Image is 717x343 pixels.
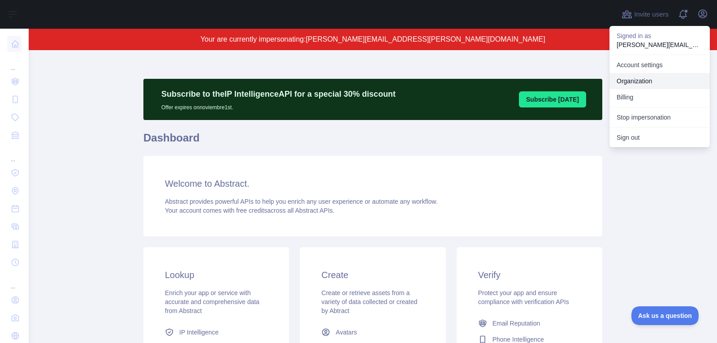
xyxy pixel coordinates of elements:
p: Subscribe to the IP Intelligence API for a special 30 % discount [161,88,396,100]
div: ... [7,54,22,72]
a: Avatars [318,324,428,340]
div: ... [7,272,22,290]
button: Stop impersonation [609,109,710,125]
p: [PERSON_NAME][EMAIL_ADDRESS][PERSON_NAME][DOMAIN_NAME] [617,40,703,49]
h3: Lookup [165,269,268,281]
h3: Create [321,269,424,281]
span: Create or retrieve assets from a variety of data collected or created by Abtract [321,289,417,314]
p: Offer expires on noviembre 1st. [161,100,396,111]
h3: Welcome to Abstract. [165,177,581,190]
button: Invite users [620,7,670,21]
div: ... [7,145,22,163]
a: Account settings [609,57,710,73]
span: Invite users [634,9,669,20]
h1: Dashboard [143,131,602,152]
span: Protect your app and ensure compliance with verification APIs [478,289,569,305]
span: [PERSON_NAME][EMAIL_ADDRESS][PERSON_NAME][DOMAIN_NAME] [306,35,545,43]
a: Email Reputation [475,315,584,331]
h3: Verify [478,269,581,281]
span: Your are currently impersonating: [200,35,306,43]
a: IP Intelligence [161,324,271,340]
span: free credits [236,207,267,214]
span: Avatars [336,328,357,337]
span: Abstract provides powerful APIs to help you enrich any user experience or automate any workflow. [165,198,438,205]
a: Organization [609,73,710,89]
p: Signed in as [617,31,703,40]
iframe: Toggle Customer Support [631,306,699,325]
button: Subscribe [DATE] [519,91,586,107]
span: Enrich your app or service with accurate and comprehensive data from Abstract [165,289,259,314]
span: IP Intelligence [179,328,219,337]
button: Billing [609,89,710,105]
span: Email Reputation [492,319,540,328]
button: Sign out [609,129,710,146]
span: Your account comes with across all Abstract APIs. [165,207,334,214]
